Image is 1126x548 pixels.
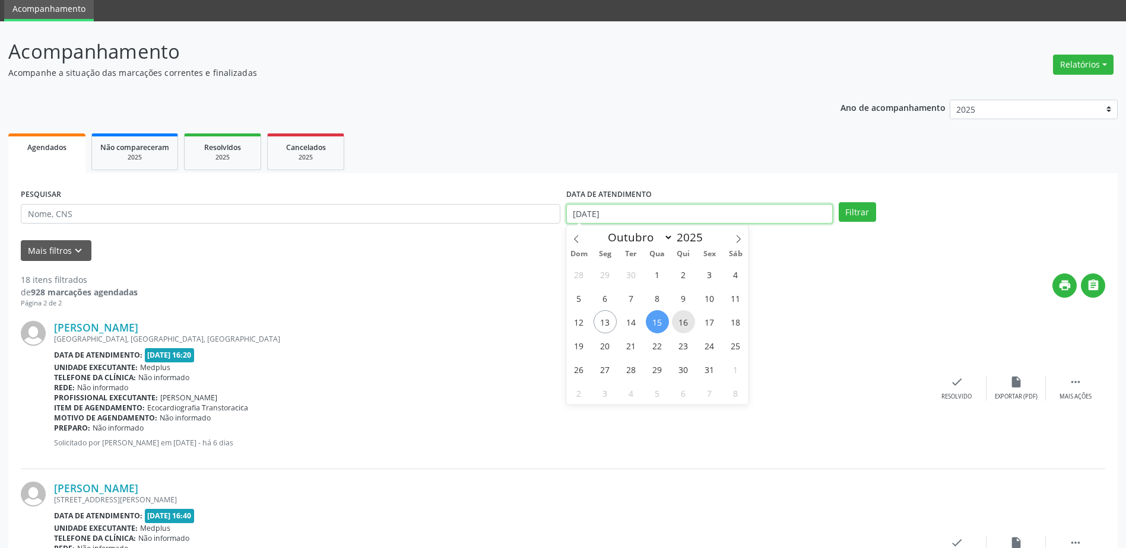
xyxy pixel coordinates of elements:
[592,250,618,258] span: Seg
[724,358,747,381] span: Novembro 1, 2025
[1052,273,1077,298] button: print
[138,533,189,543] span: Não informado
[1053,55,1114,75] button: Relatórios
[646,310,669,333] span: Outubro 15, 2025
[698,358,721,381] span: Outubro 31, 2025
[54,372,136,383] b: Telefone da clínica:
[646,334,669,357] span: Outubro 22, 2025
[1069,375,1082,388] i: 
[54,495,927,505] div: [STREET_ADDRESS][PERSON_NAME]
[672,310,695,333] span: Outubro 16, 2025
[100,142,169,152] span: Não compareceram
[644,250,670,258] span: Qua
[160,413,211,423] span: Não informado
[620,286,643,310] span: Outubro 7, 2025
[567,286,591,310] span: Outubro 5, 2025
[54,438,927,448] p: Solicitado por [PERSON_NAME] em [DATE] - há 6 dias
[54,413,157,423] b: Motivo de agendamento:
[566,204,833,224] input: Selecione um intervalo
[594,263,617,286] span: Setembro 29, 2025
[21,482,46,506] img: img
[21,186,61,204] label: PESQUISAR
[54,334,927,344] div: [GEOGRAPHIC_DATA], [GEOGRAPHIC_DATA], [GEOGRAPHIC_DATA]
[160,393,217,403] span: [PERSON_NAME]
[618,250,644,258] span: Ter
[724,381,747,404] span: Novembro 8, 2025
[31,286,138,298] strong: 928 marcações agendadas
[594,286,617,310] span: Outubro 6, 2025
[21,286,138,298] div: de
[698,381,721,404] span: Novembro 7, 2025
[698,286,721,310] span: Outubro 10, 2025
[672,381,695,404] span: Novembro 6, 2025
[673,230,712,245] input: Year
[8,66,785,79] p: Acompanhe a situação das marcações correntes e finalizadas
[54,362,138,372] b: Unidade executante:
[54,511,142,521] b: Data de atendimento:
[54,482,138,495] a: [PERSON_NAME]
[670,250,696,258] span: Qui
[93,423,144,433] span: Não informado
[567,310,591,333] span: Outubro 12, 2025
[21,204,560,224] input: Nome, CNS
[840,100,946,114] p: Ano de acompanhamento
[646,358,669,381] span: Outubro 29, 2025
[594,334,617,357] span: Outubro 20, 2025
[672,286,695,310] span: Outubro 9, 2025
[672,334,695,357] span: Outubro 23, 2025
[147,403,248,413] span: Ecocardiografia Transtoracica
[27,142,66,152] span: Agendados
[594,358,617,381] span: Outubro 27, 2025
[72,244,85,257] i: keyboard_arrow_down
[620,381,643,404] span: Novembro 4, 2025
[54,350,142,360] b: Data de atendimento:
[672,358,695,381] span: Outubro 30, 2025
[140,523,170,533] span: Medplus
[145,509,195,522] span: [DATE] 16:40
[276,153,335,162] div: 2025
[672,263,695,286] span: Outubro 2, 2025
[145,348,195,362] span: [DATE] 16:20
[54,393,158,403] b: Profissional executante:
[724,310,747,333] span: Outubro 18, 2025
[1081,273,1105,298] button: 
[722,250,748,258] span: Sáb
[646,381,669,404] span: Novembro 5, 2025
[724,263,747,286] span: Outubro 4, 2025
[21,321,46,346] img: img
[567,358,591,381] span: Outubro 26, 2025
[1060,393,1092,401] div: Mais ações
[100,153,169,162] div: 2025
[602,229,674,246] select: Month
[995,393,1038,401] div: Exportar (PDF)
[724,286,747,310] span: Outubro 11, 2025
[594,310,617,333] span: Outubro 13, 2025
[1087,279,1100,292] i: 
[21,240,91,261] button: Mais filtroskeyboard_arrow_down
[138,372,189,383] span: Não informado
[646,286,669,310] span: Outubro 8, 2025
[566,186,652,204] label: DATA DE ATENDIMENTO
[54,321,138,334] a: [PERSON_NAME]
[54,403,145,413] b: Item de agendamento:
[620,358,643,381] span: Outubro 28, 2025
[620,310,643,333] span: Outubro 14, 2025
[21,298,138,308] div: Página 2 de 2
[1010,375,1023,388] i: insert_drive_file
[140,362,170,372] span: Medplus
[8,37,785,66] p: Acompanhamento
[77,383,128,393] span: Não informado
[698,334,721,357] span: Outubro 24, 2025
[286,142,326,152] span: Cancelados
[950,375,963,388] i: check
[594,381,617,404] span: Novembro 3, 2025
[54,423,90,433] b: Preparo:
[204,142,241,152] span: Resolvidos
[21,273,138,286] div: 18 itens filtrados
[567,334,591,357] span: Outubro 19, 2025
[54,523,138,533] b: Unidade executante:
[839,202,876,222] button: Filtrar
[1058,279,1071,292] i: print
[698,310,721,333] span: Outubro 17, 2025
[696,250,722,258] span: Sex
